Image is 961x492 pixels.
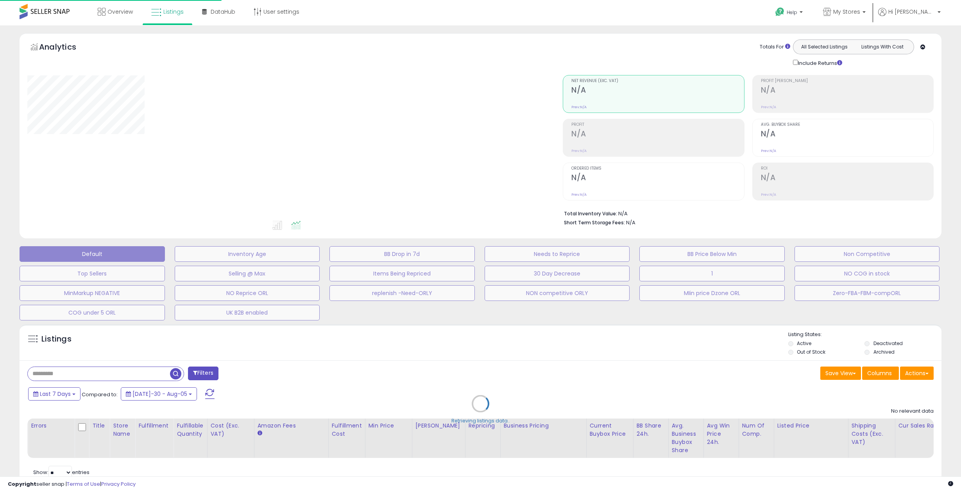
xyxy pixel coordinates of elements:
[833,8,860,16] span: My Stores
[485,285,630,301] button: NON competitive ORLY
[760,43,790,51] div: Totals For
[853,42,911,52] button: Listings With Cost
[795,266,940,281] button: NO COG in stock
[485,246,630,262] button: Needs to Reprice
[571,86,744,96] h2: N/A
[175,285,320,301] button: NO Reprice ORL
[761,166,933,171] span: ROI
[571,129,744,140] h2: N/A
[795,42,854,52] button: All Selected Listings
[329,266,475,281] button: Items Being Repriced
[888,8,935,16] span: Hi [PERSON_NAME]
[8,480,36,488] strong: Copyright
[175,246,320,262] button: Inventory Age
[451,417,510,424] div: Retrieving listings data..
[639,266,785,281] button: 1
[795,246,940,262] button: Non Competitive
[878,8,941,25] a: Hi [PERSON_NAME]
[761,192,776,197] small: Prev: N/A
[564,208,928,218] li: N/A
[485,266,630,281] button: 30 Day Decrease
[107,8,133,16] span: Overview
[787,58,852,67] div: Include Returns
[626,219,635,226] span: N/A
[571,166,744,171] span: Ordered Items
[211,8,235,16] span: DataHub
[761,86,933,96] h2: N/A
[775,7,785,17] i: Get Help
[8,481,136,488] div: seller snap | |
[329,285,475,301] button: replenish -Need-ORLY
[761,79,933,83] span: Profit [PERSON_NAME]
[761,173,933,184] h2: N/A
[639,246,785,262] button: BB Price Below Min
[639,285,785,301] button: MIin price Dzone ORL
[20,246,165,262] button: Default
[329,246,475,262] button: BB Drop in 7d
[163,8,184,16] span: Listings
[795,285,940,301] button: Zero-FBA-FBM-compORL
[20,305,165,320] button: COG under 5 ORL
[564,219,625,226] b: Short Term Storage Fees:
[787,9,797,16] span: Help
[20,266,165,281] button: Top Sellers
[769,1,811,25] a: Help
[761,123,933,127] span: Avg. Buybox Share
[175,305,320,320] button: UK B2B enabled
[39,41,91,54] h5: Analytics
[761,129,933,140] h2: N/A
[20,285,165,301] button: MinMarkup NEGATIVE
[571,123,744,127] span: Profit
[761,105,776,109] small: Prev: N/A
[571,148,587,153] small: Prev: N/A
[564,210,617,217] b: Total Inventory Value:
[571,173,744,184] h2: N/A
[571,192,587,197] small: Prev: N/A
[175,266,320,281] button: Selling @ Max
[571,105,587,109] small: Prev: N/A
[761,148,776,153] small: Prev: N/A
[571,79,744,83] span: Net Revenue (Exc. VAT)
